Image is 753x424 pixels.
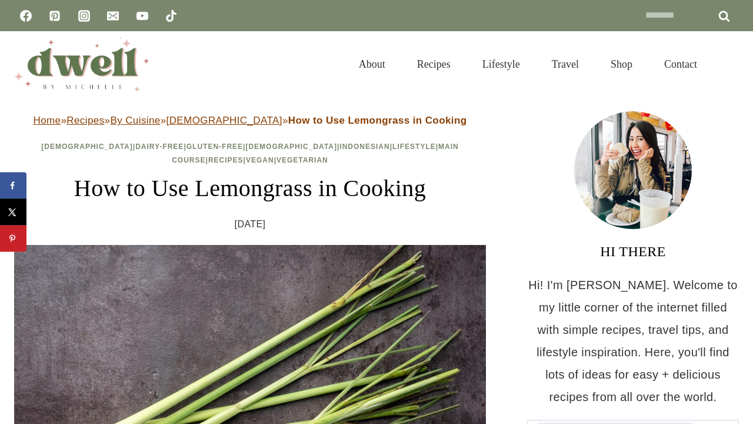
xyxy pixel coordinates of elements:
[66,115,104,126] a: Recipes
[343,44,713,85] nav: Primary Navigation
[43,4,66,28] a: Pinterest
[527,274,739,408] p: Hi! I'm [PERSON_NAME]. Welcome to my little corner of the internet filled with simple recipes, tr...
[41,143,133,151] a: [DEMOGRAPHIC_DATA]
[343,44,401,85] a: About
[159,4,183,28] a: TikTok
[536,44,595,85] a: Travel
[208,156,244,164] a: Recipes
[719,54,739,74] button: View Search Form
[527,241,739,262] h3: HI THERE
[246,156,274,164] a: Vegan
[467,44,536,85] a: Lifestyle
[34,115,467,126] span: » » » »
[14,37,149,91] img: DWELL by michelle
[41,143,459,164] span: | | | | | | | | |
[101,4,125,28] a: Email
[14,4,38,28] a: Facebook
[245,143,337,151] a: [DEMOGRAPHIC_DATA]
[135,143,184,151] a: Dairy-Free
[235,216,266,233] time: [DATE]
[186,143,243,151] a: Gluten-Free
[339,143,389,151] a: Indonesian
[595,44,648,85] a: Shop
[131,4,154,28] a: YouTube
[392,143,436,151] a: Lifestyle
[288,115,467,126] strong: How to Use Lemongrass in Cooking
[110,115,160,126] a: By Cuisine
[648,44,713,85] a: Contact
[14,171,486,206] h1: How to Use Lemongrass in Cooking
[401,44,467,85] a: Recipes
[276,156,328,164] a: Vegetarian
[34,115,61,126] a: Home
[72,4,96,28] a: Instagram
[166,115,282,126] a: [DEMOGRAPHIC_DATA]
